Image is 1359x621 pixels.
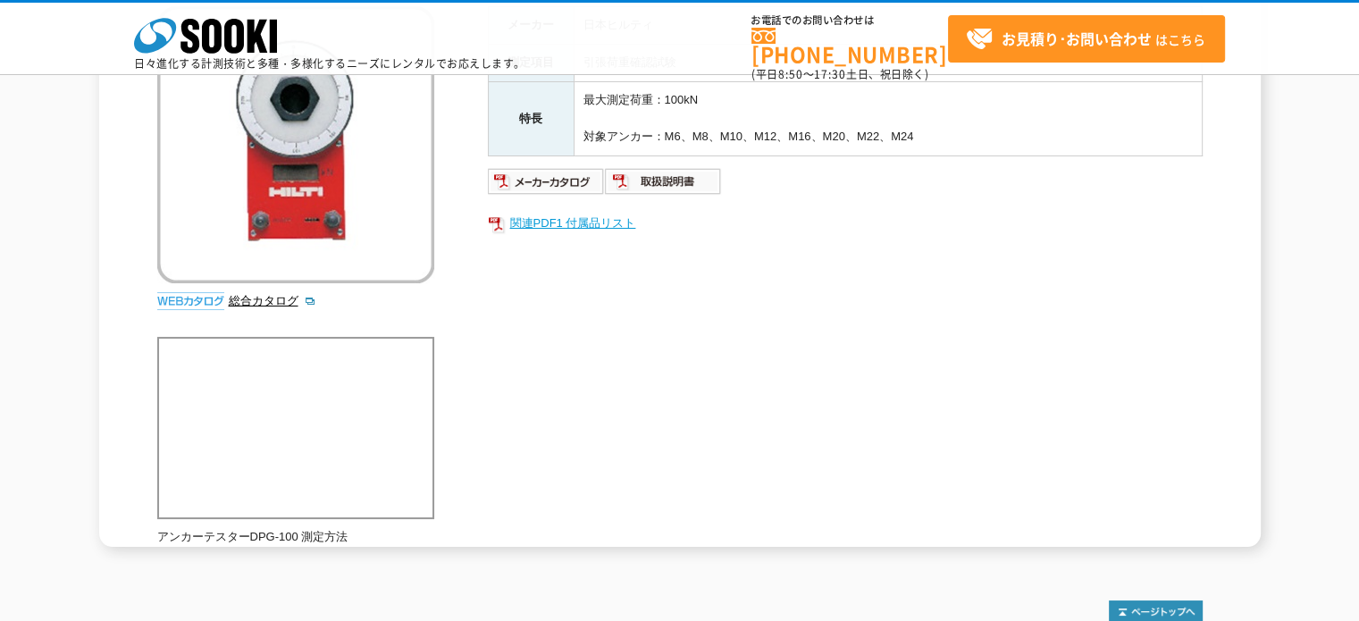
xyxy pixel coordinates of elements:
[157,528,434,547] p: アンカーテスターDPG-100 測定方法
[751,66,928,82] span: (平日 ～ 土日、祝日除く)
[488,179,605,192] a: メーカーカタログ
[134,58,525,69] p: 日々進化する計測技術と多種・多様化するニーズにレンタルでお応えします。
[605,167,722,196] img: 取扱説明書
[751,15,948,26] span: お電話でのお問い合わせは
[1002,28,1152,49] strong: お見積り･お問い合わせ
[751,28,948,64] a: [PHONE_NUMBER]
[574,81,1202,155] td: 最大測定荷重：100kN 対象アンカー：M6、M8、M10、M12、M16、M20、M22、M24
[157,6,434,283] img: アンカーテスター DPG100
[605,179,722,192] a: 取扱説明書
[488,167,605,196] img: メーカーカタログ
[814,66,846,82] span: 17:30
[488,81,574,155] th: 特長
[157,292,224,310] img: webカタログ
[966,26,1205,53] span: はこちら
[229,294,316,307] a: 総合カタログ
[778,66,803,82] span: 8:50
[948,15,1225,63] a: お見積り･お問い合わせはこちら
[488,212,1203,235] a: 関連PDF1 付属品リスト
